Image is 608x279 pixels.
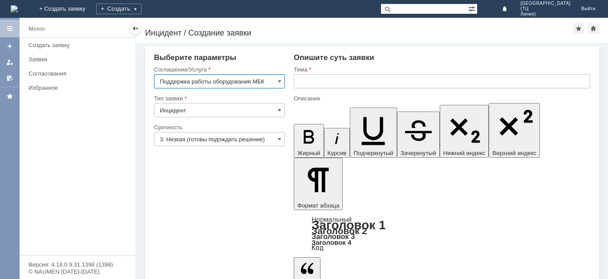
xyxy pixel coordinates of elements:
div: Избранное [28,84,120,91]
a: Заголовок 2 [312,226,367,236]
span: Курсив [328,150,347,156]
div: Формат абзаца [294,216,590,251]
div: © NAUMEN [DATE]-[DATE] [28,269,126,275]
span: Жирный [297,150,320,156]
a: Заявки [25,52,134,66]
a: Заголовок 4 [312,239,351,246]
a: Заголовок 1 [312,218,386,232]
button: Верхний индекс [489,103,540,158]
button: Зачеркнутый [397,112,440,158]
div: Тема [294,67,588,72]
div: Версия: 4.18.0.9.31.1398 (1398) [28,262,126,267]
div: Тип заявки [154,96,283,101]
div: Согласования [28,70,130,77]
a: Мои заявки [3,55,17,69]
div: Создать [96,4,142,14]
span: Линия) [520,12,571,17]
span: Формат абзаца [297,202,339,209]
div: Меню [28,24,45,34]
div: Инцидент / Создание заявки [145,28,573,37]
button: Жирный [294,124,324,158]
div: Описание [294,96,588,101]
img: logo [11,5,18,12]
div: Добавить в избранное [573,23,584,34]
span: (ТЦ [520,6,571,12]
button: Формат абзаца [294,158,343,210]
a: Перейти на домашнюю страницу [11,5,18,12]
a: Нормальный [312,215,352,223]
a: Создать заявку [25,38,134,52]
a: Заголовок 3 [312,232,355,240]
div: Создать заявку [28,42,130,48]
div: Скрыть меню [130,23,141,34]
span: [GEOGRAPHIC_DATA] [520,1,571,6]
span: Расширенный поиск [468,4,477,12]
span: Выберите параметры [154,53,236,62]
button: Нижний индекс [440,105,489,158]
span: Нижний индекс [443,150,486,156]
a: Согласования [25,67,134,80]
button: Подчеркнутый [350,108,397,158]
a: Создать заявку [3,39,17,53]
div: Срочность [154,124,283,130]
span: Зачеркнутый [401,150,436,156]
span: Верхний индекс [492,150,536,156]
span: Подчеркнутый [353,150,393,156]
div: Заявки [28,56,130,63]
a: Мои согласования [3,71,17,85]
div: Соглашение/Услуга [154,67,283,72]
span: Опишите суть заявки [294,53,374,62]
div: Сделать домашней страницей [588,23,599,34]
button: Курсив [324,128,350,158]
a: Код [312,244,324,252]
